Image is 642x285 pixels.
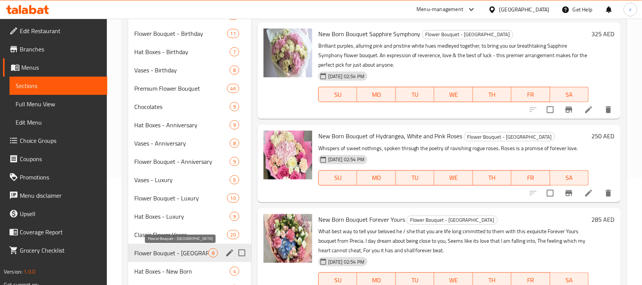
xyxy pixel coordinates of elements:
div: items [230,175,239,184]
p: Brilliant purples, alluring pink and pristine white hues medleyed together, to bring you our brea... [318,41,589,70]
span: Chocolates [134,102,230,111]
span: 9 [230,122,239,129]
div: Flower Bouquet - Anniversary9 [128,152,251,171]
div: Flower Bouquet - Anniversary [134,157,230,166]
span: Upsell [20,209,101,218]
span: Version: [4,267,22,277]
span: 8 [230,67,239,74]
span: MO [360,172,393,183]
button: FR [512,87,550,102]
span: 46 [227,85,239,92]
div: items [230,47,239,56]
button: MO [357,87,396,102]
span: r [629,5,631,14]
div: items [227,84,239,93]
a: Edit menu item [584,105,593,114]
span: 9 [230,103,239,110]
div: items [230,139,239,148]
button: Branch-specific-item [560,101,578,119]
span: 20 [227,231,239,239]
div: items [230,267,239,276]
a: Edit Menu [10,113,107,131]
button: SA [550,87,589,102]
span: New Born Bouquet Forever Yours [318,214,405,225]
span: Classic Flower Vases [134,230,227,239]
span: 8 [230,140,239,147]
button: SU [318,87,357,102]
button: SA [550,170,589,186]
p: Whispers of sweet nothings, spoken through the poetry of ravishing rogue roses. Roses is a promis... [318,144,589,153]
span: TU [399,172,431,183]
button: TH [473,87,512,102]
button: delete [599,101,618,119]
span: SA [553,89,586,100]
div: Hat Boxes - Birthday [134,47,230,56]
div: Classic Flower Vases20 [128,226,251,244]
div: Flower Bouquet - New Born [407,216,498,225]
a: Edit Restaurant [3,22,107,40]
span: New Born Bouquet Sapphire Symphony [318,28,421,40]
button: delete [599,184,618,202]
span: 4 [230,268,239,275]
div: Hat Boxes - Birthday7 [128,43,251,61]
span: TH [476,89,509,100]
img: New Born Bouquet of Hydrangea, White and Pink Roses [264,131,312,179]
span: Edit Menu [16,118,101,127]
h6: 325 AED [592,29,615,39]
a: Promotions [3,168,107,186]
div: Flower Bouquet - New Born [422,30,513,39]
span: FR [515,172,547,183]
span: Choice Groups [20,136,101,145]
span: Vases - Luxury [134,175,230,184]
span: Sections [16,81,101,90]
span: Select to update [542,102,558,118]
span: Menu disclaimer [20,191,101,200]
div: Flower Bouquet - [GEOGRAPHIC_DATA]8edit [128,244,251,262]
button: Branch-specific-item [560,184,578,202]
a: Branches [3,40,107,58]
span: [DATE] 02:54 PM [325,73,367,80]
div: items [208,248,218,258]
span: Edit Restaurant [20,26,101,35]
span: Select to update [542,185,558,201]
button: edit [224,247,235,259]
a: Coverage Report [3,223,107,241]
span: TU [399,89,431,100]
div: Flower Bouquet - Luxury10 [128,189,251,207]
p: What best way to tell your beloved he / she that you are life long cimmitted to them with this ex... [318,227,589,255]
span: Grocery Checklist [20,246,101,255]
div: Flower Bouquet - New Born [464,132,555,141]
div: Hat Boxes - Anniversary9 [128,116,251,134]
span: 9 [230,213,239,220]
span: [DATE] 02:54 PM [325,156,367,163]
div: Chocolates9 [128,98,251,116]
div: Vases - Birthday [134,66,230,75]
span: Premium Flower Bouquet [134,84,227,93]
div: items [230,120,239,130]
a: Menus [3,58,107,77]
a: Choice Groups [3,131,107,150]
span: 1.0.0 [24,267,35,277]
span: Flower Bouquet - Birthday [134,29,227,38]
img: New Born Bouquet Sapphire Symphony [264,29,312,77]
button: WE [434,87,473,102]
span: Hat Boxes - New Born [134,267,230,276]
div: Menu-management [417,5,464,14]
span: 6 [230,176,239,184]
span: Hat Boxes - Anniversary [134,120,230,130]
div: Vases - Anniversary [134,139,230,148]
span: Flower Bouquet - Luxury [134,194,227,203]
button: FR [512,170,550,186]
span: Flower Bouquet - [GEOGRAPHIC_DATA] [423,30,513,39]
span: SA [553,172,586,183]
div: Vases - Luxury6 [128,171,251,189]
div: Hat Boxes - Luxury [134,212,230,221]
div: items [230,212,239,221]
button: MO [357,170,396,186]
div: Premium Flower Bouquet46 [128,79,251,98]
div: items [230,66,239,75]
a: Full Menu View [10,95,107,113]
